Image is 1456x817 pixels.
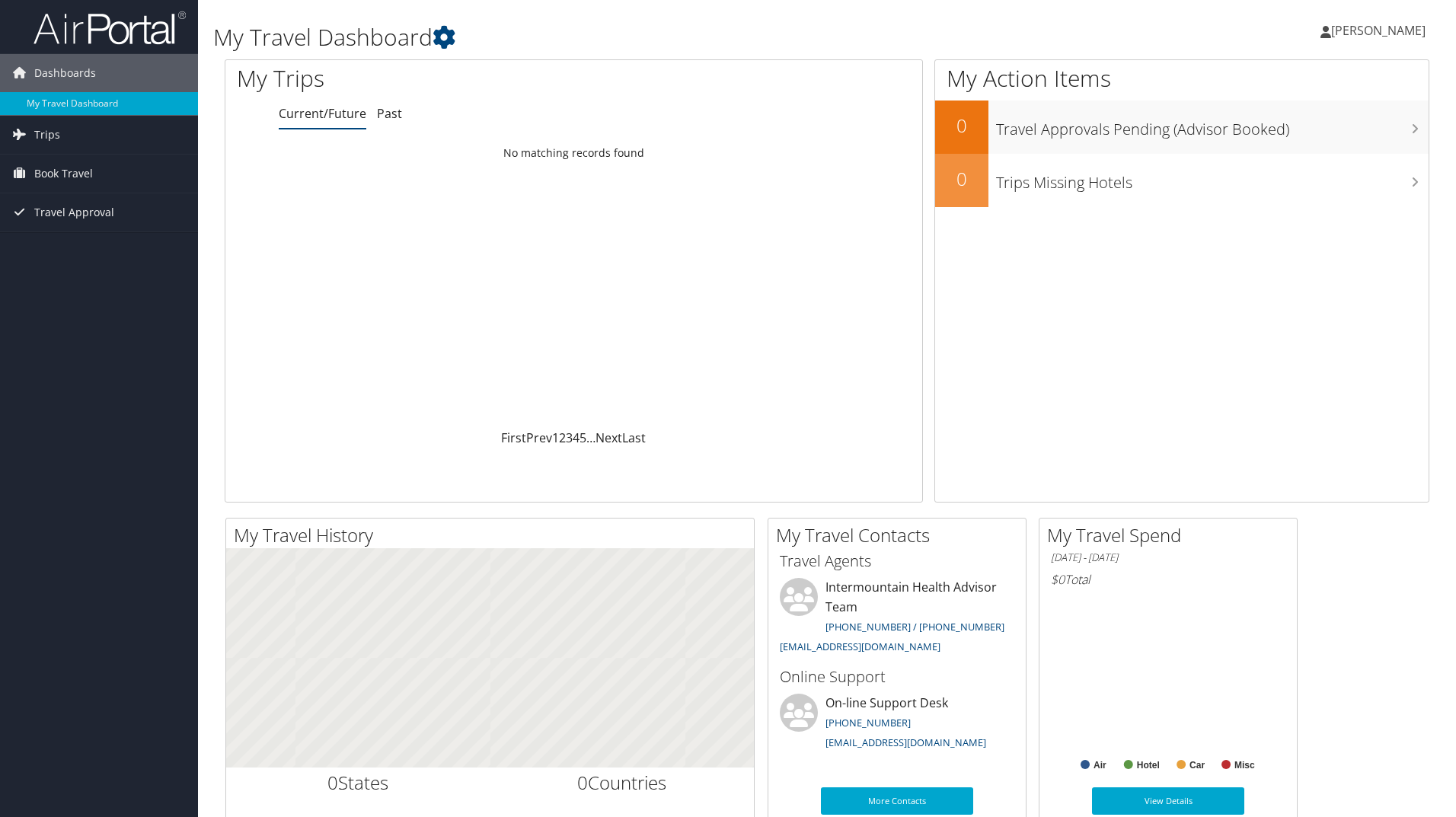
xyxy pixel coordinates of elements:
[377,105,402,122] a: Past
[1094,760,1106,771] text: Air
[234,522,754,548] h2: My Travel History
[996,164,1429,193] h3: Trips Missing Hotels
[772,694,1022,756] li: On-line Support Desk
[559,429,566,446] a: 2
[1047,522,1297,548] h2: My Travel Spend
[935,154,1429,207] a: 0Trips Missing Hotels
[34,155,93,193] span: Book Travel
[780,640,940,653] a: [EMAIL_ADDRESS][DOMAIN_NAME]
[935,113,988,139] h2: 0
[34,10,186,46] img: airportal-logo.png
[1051,571,1065,588] span: $0
[1051,571,1285,588] h6: Total
[34,54,96,92] span: Dashboards
[552,429,559,446] a: 1
[821,787,973,815] a: More Contacts
[935,62,1429,94] h1: My Action Items
[502,770,743,796] h2: Countries
[1092,787,1244,815] a: View Details
[996,111,1429,140] h3: Travel Approvals Pending (Advisor Booked)
[225,139,922,167] td: No matching records found
[327,770,338,795] span: 0
[1331,22,1426,39] span: [PERSON_NAME]
[772,578,1022,659] li: Intermountain Health Advisor Team
[935,166,988,192] h2: 0
[1189,760,1205,771] text: Car
[622,429,646,446] a: Last
[34,116,60,154] span: Trips
[501,429,526,446] a: First
[279,105,366,122] a: Current/Future
[526,429,552,446] a: Prev
[825,736,986,749] a: [EMAIL_ADDRESS][DOMAIN_NAME]
[580,429,586,446] a: 5
[586,429,595,446] span: …
[780,551,1014,572] h3: Travel Agents
[566,429,573,446] a: 3
[573,429,580,446] a: 4
[1320,8,1441,53] a: [PERSON_NAME]
[1137,760,1160,771] text: Hotel
[238,770,479,796] h2: States
[577,770,588,795] span: 0
[825,716,911,729] a: [PHONE_NUMBER]
[1051,551,1285,565] h6: [DATE] - [DATE]
[34,193,114,231] span: Travel Approval
[935,101,1429,154] a: 0Travel Approvals Pending (Advisor Booked)
[237,62,621,94] h1: My Trips
[213,21,1032,53] h1: My Travel Dashboard
[780,666,1014,688] h3: Online Support
[825,620,1004,633] a: [PHONE_NUMBER] / [PHONE_NUMBER]
[776,522,1026,548] h2: My Travel Contacts
[595,429,622,446] a: Next
[1234,760,1255,771] text: Misc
